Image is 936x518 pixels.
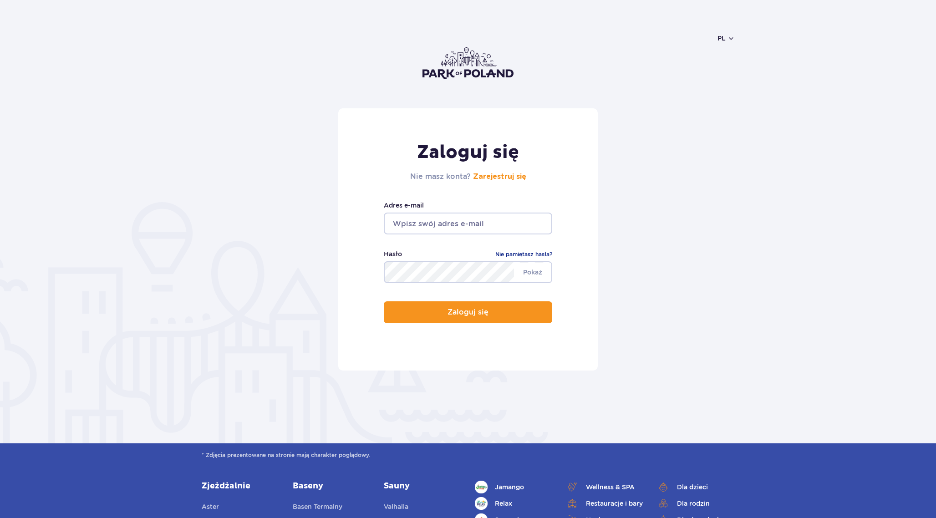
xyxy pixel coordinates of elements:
[202,451,735,460] span: * Zdjęcia prezentowane na stronie mają charakter poglądowy.
[448,308,488,316] p: Zaloguj się
[495,250,552,259] a: Nie pamiętasz hasła?
[657,497,734,510] a: Dla rodzin
[717,34,735,43] button: pl
[475,497,552,510] a: Relax
[293,502,342,514] a: Basen Termalny
[422,47,514,79] img: Park of Poland logo
[514,263,551,282] span: Pokaż
[473,173,526,180] a: Zarejestruj się
[202,503,219,510] span: Aster
[202,481,279,492] a: Zjeżdżalnie
[586,482,635,492] span: Wellness & SPA
[293,481,370,492] a: Baseny
[384,502,408,514] a: Valhalla
[384,200,552,210] label: Adres e-mail
[384,249,402,259] label: Hasło
[384,503,408,510] span: Valhalla
[384,301,552,323] button: Zaloguj się
[566,481,643,493] a: Wellness & SPA
[410,171,526,182] h2: Nie masz konta?
[475,481,552,493] a: Jamango
[202,502,219,514] a: Aster
[495,482,524,492] span: Jamango
[657,481,734,493] a: Dla dzieci
[384,213,552,234] input: Wpisz swój adres e-mail
[384,481,461,492] a: Sauny
[566,497,643,510] a: Restauracje i bary
[410,141,526,164] h1: Zaloguj się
